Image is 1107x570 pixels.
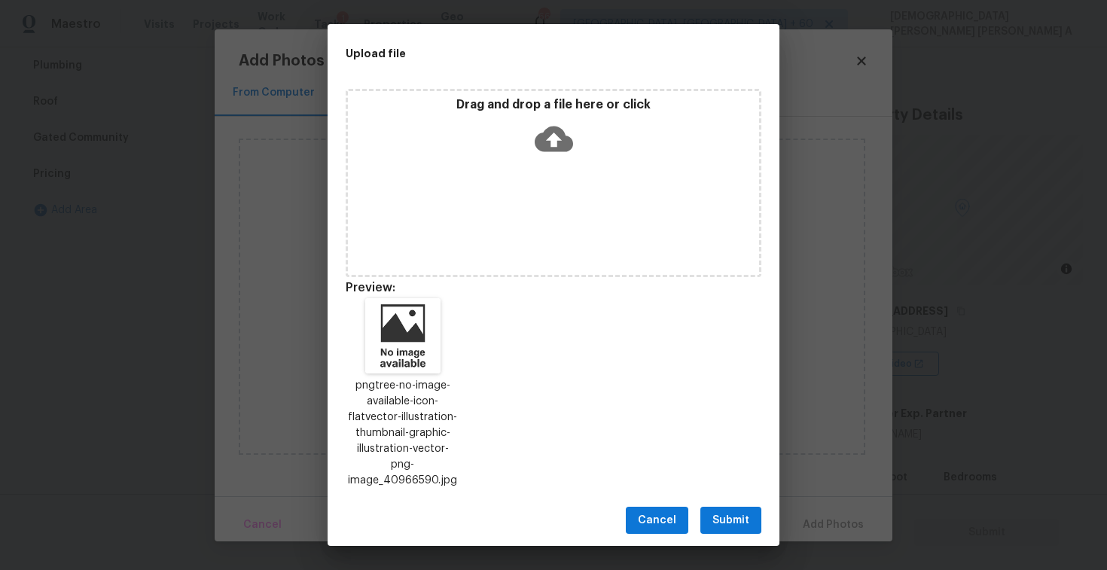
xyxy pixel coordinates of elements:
[700,507,761,535] button: Submit
[346,378,460,489] p: pngtree-no-image-available-icon-flatvector-illustration-thumbnail-graphic-illustration-vector-png...
[346,45,694,62] h2: Upload file
[712,511,749,530] span: Submit
[365,298,441,373] img: 2Q==
[348,97,759,113] p: Drag and drop a file here or click
[638,511,676,530] span: Cancel
[626,507,688,535] button: Cancel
